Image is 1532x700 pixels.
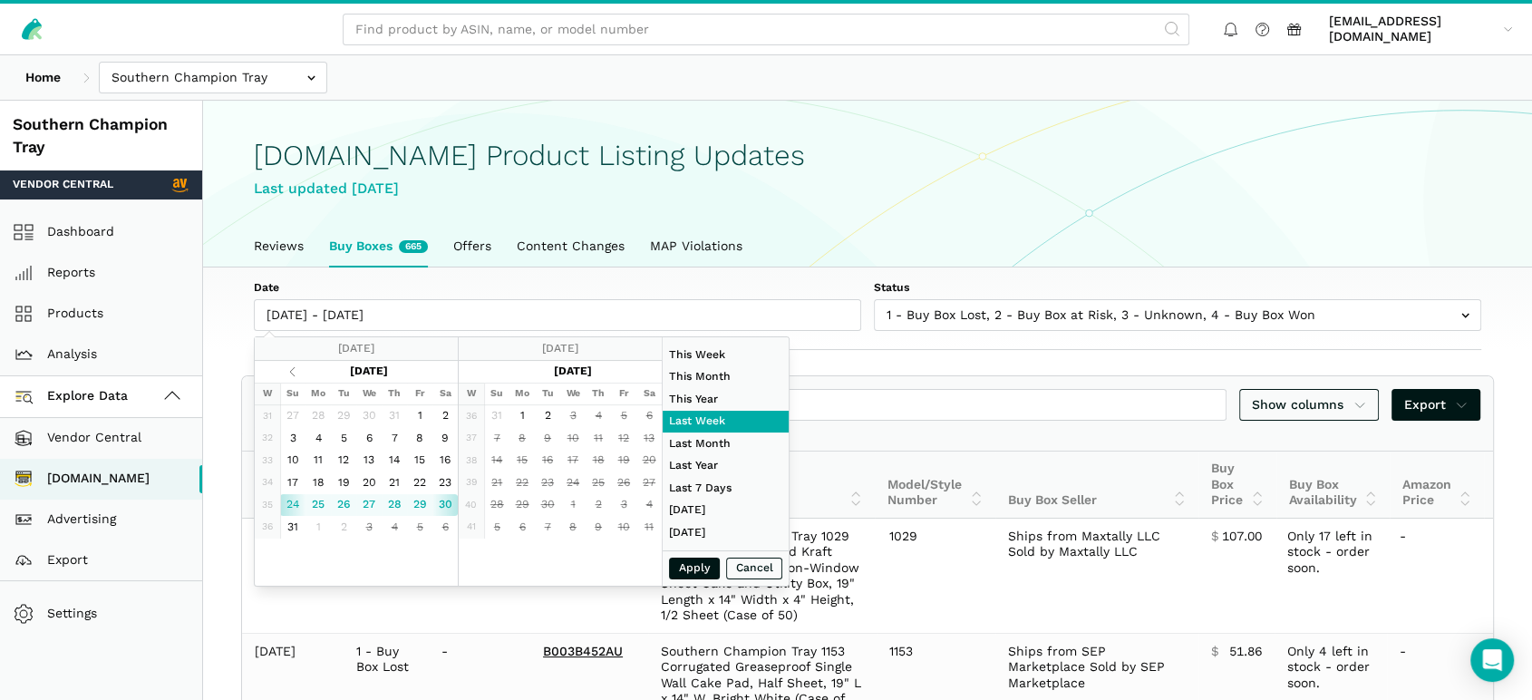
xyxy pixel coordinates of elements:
[586,383,611,405] th: Th
[255,516,280,539] td: 36
[407,494,432,517] td: 29
[663,344,789,366] li: This Week
[509,427,535,450] td: 8
[432,427,458,450] td: 9
[356,516,382,539] td: 3
[254,140,1481,171] h1: [DOMAIN_NAME] Product Listing Updates
[1391,389,1481,421] a: Export
[586,450,611,472] td: 18
[726,558,782,580] button: Cancel
[407,472,432,494] td: 22
[356,383,382,405] th: We
[331,450,356,472] td: 12
[535,494,560,517] td: 30
[407,383,432,405] th: Fr
[1387,519,1480,634] td: -
[663,388,789,411] li: This Year
[484,383,509,405] th: Su
[586,427,611,450] td: 11
[509,450,535,472] td: 15
[280,405,305,428] td: 27
[459,427,484,450] td: 37
[877,519,995,634] td: 1029
[509,383,535,405] th: Mo
[663,521,789,544] li: [DATE]
[560,427,586,450] td: 10
[560,516,586,539] td: 8
[1222,529,1262,545] span: 107.00
[1323,10,1519,48] a: [EMAIL_ADDRESS][DOMAIN_NAME]
[663,500,789,522] li: [DATE]
[663,433,789,455] li: Last Month
[543,644,623,658] a: B003B452AU
[331,516,356,539] td: 2
[459,494,484,517] td: 40
[382,383,407,405] th: Th
[432,516,458,539] td: 6
[611,472,636,494] td: 26
[254,280,861,297] label: Date
[432,383,458,405] th: Sa
[459,472,484,494] td: 39
[280,427,305,450] td: 3
[407,405,432,428] td: 1
[611,494,636,517] td: 3
[586,472,611,494] td: 25
[305,494,331,517] td: 25
[356,427,382,450] td: 6
[382,494,407,517] td: 28
[459,405,484,428] td: 36
[343,14,1189,45] input: Find product by ASIN, name, or model number
[407,450,432,472] td: 15
[407,427,432,450] td: 8
[331,494,356,517] td: 26
[636,494,662,517] td: 4
[305,516,331,539] td: 1
[382,427,407,450] td: 7
[484,405,509,428] td: 31
[1252,395,1366,414] span: Show columns
[331,405,356,428] td: 29
[509,472,535,494] td: 22
[1329,14,1497,45] span: [EMAIL_ADDRESS][DOMAIN_NAME]
[13,113,189,158] div: Southern Champion Tray
[255,472,280,494] td: 34
[242,425,1493,451] div: Showing 1 to 10 of 665 buy boxes
[636,516,662,539] td: 11
[535,427,560,450] td: 9
[19,385,128,407] span: Explore Data
[995,452,1198,519] th: Buy Box Seller: activate to sort column ascending
[509,405,535,428] td: 1
[637,226,755,267] a: MAP Violations
[255,405,280,428] td: 31
[586,405,611,428] td: 4
[636,450,662,472] td: 20
[382,450,407,472] td: 14
[636,405,662,428] td: 6
[1198,452,1276,519] th: Buy Box Price: activate to sort column ascending
[356,405,382,428] td: 30
[459,450,484,472] td: 38
[331,427,356,450] td: 5
[509,361,636,384] th: [DATE]
[331,383,356,405] th: Tu
[305,427,331,450] td: 4
[874,280,1481,297] label: Status
[1390,452,1484,519] th: Amazon Price: activate to sort column ascending
[255,450,280,472] td: 33
[280,516,305,539] td: 31
[280,472,305,494] td: 17
[509,516,535,539] td: 6
[611,383,636,405] th: Fr
[669,558,720,580] button: Apply
[99,62,327,93] input: Southern Champion Tray
[305,361,432,384] th: [DATE]
[407,516,432,539] td: 5
[995,519,1198,634] td: Ships from Maxtally LLC Sold by Maxtally LLC
[586,516,611,539] td: 9
[242,452,344,519] th: Date: activate to sort column ascending
[441,226,504,267] a: Offers
[636,383,662,405] th: Sa
[305,450,331,472] td: 11
[432,472,458,494] td: 23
